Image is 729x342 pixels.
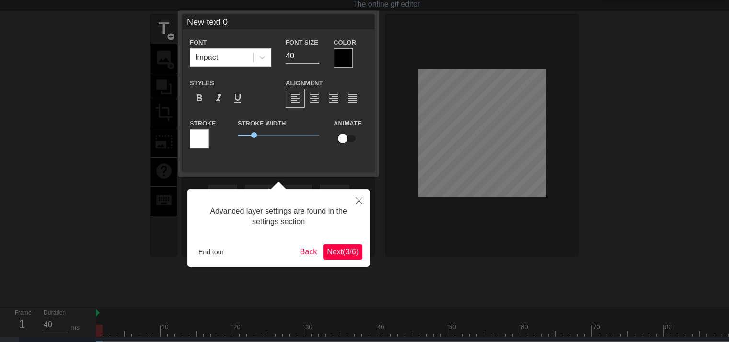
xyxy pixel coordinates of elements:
[323,244,362,260] button: Next
[195,245,228,259] button: End tour
[195,196,362,237] div: Advanced layer settings are found in the settings section
[348,189,370,211] button: Close
[296,244,321,260] button: Back
[327,248,359,256] span: Next ( 3 / 6 )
